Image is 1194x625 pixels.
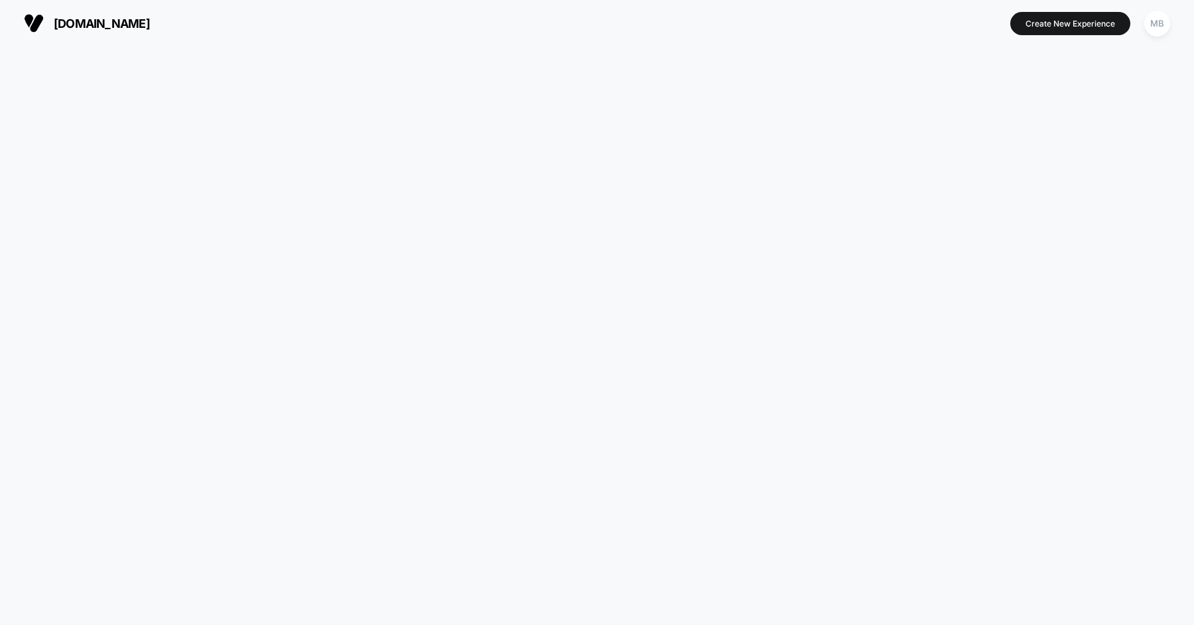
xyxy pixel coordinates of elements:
img: Visually logo [24,13,44,33]
button: [DOMAIN_NAME] [20,13,154,34]
button: MB [1140,10,1174,37]
button: Create New Experience [1010,12,1130,35]
span: [DOMAIN_NAME] [54,17,150,31]
div: MB [1144,11,1170,36]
